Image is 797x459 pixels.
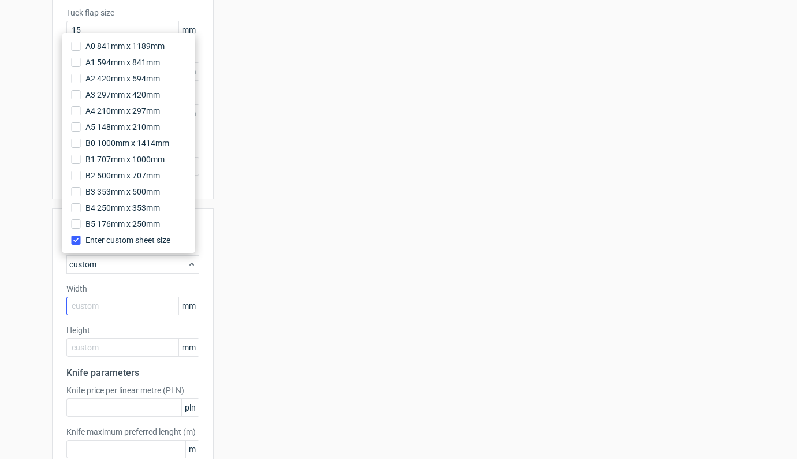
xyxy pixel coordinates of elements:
[85,137,169,149] span: B0 1000mm x 1414mm
[85,105,160,117] span: A4 210mm x 297mm
[85,40,165,52] span: A0 841mm x 1189mm
[85,121,160,133] span: A5 148mm x 210mm
[66,283,199,294] label: Width
[66,255,199,274] div: custom
[85,202,160,214] span: B4 250mm x 353mm
[85,218,160,230] span: B5 176mm x 250mm
[66,338,199,357] input: custom
[178,21,199,39] span: mm
[66,324,199,336] label: Height
[66,426,199,438] label: Knife maximum preferred lenght (m)
[181,399,199,416] span: pln
[85,154,165,165] span: B1 707mm x 1000mm
[85,57,160,68] span: A1 594mm x 841mm
[85,186,160,197] span: B3 353mm x 500mm
[66,385,199,396] label: Knife price per linear metre (PLN)
[178,297,199,315] span: mm
[185,441,199,458] span: m
[178,339,199,356] span: mm
[85,170,160,181] span: B2 500mm x 707mm
[66,366,199,380] h2: Knife parameters
[85,234,170,246] span: Enter custom sheet size
[85,89,160,100] span: A3 297mm x 420mm
[85,73,160,84] span: A2 420mm x 594mm
[66,297,199,315] input: custom
[66,7,199,18] label: Tuck flap size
